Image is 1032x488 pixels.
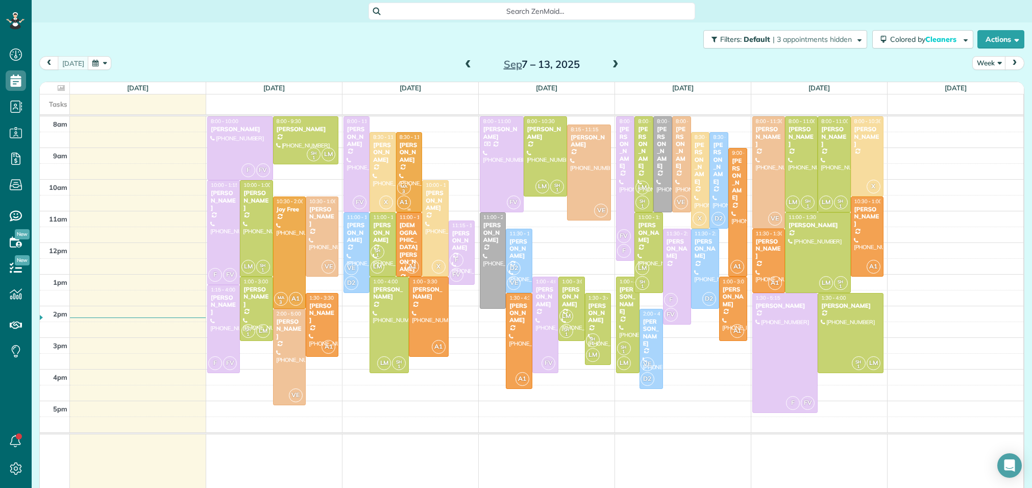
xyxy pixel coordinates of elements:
[15,255,30,265] span: New
[483,222,503,243] div: [PERSON_NAME]
[561,286,581,308] div: [PERSON_NAME]
[867,180,880,193] span: X
[854,206,880,228] div: [PERSON_NAME]
[786,196,800,209] span: LM
[245,327,251,332] span: SH
[241,260,255,274] span: LM
[619,286,636,315] div: [PERSON_NAME]
[756,295,780,301] span: 1:30 - 5:15
[309,198,337,205] span: 10:30 - 1:00
[483,126,521,140] div: [PERSON_NAME]
[819,276,833,290] span: LM
[241,163,255,177] span: F
[373,278,398,285] span: 1:00 - 4:00
[309,302,335,324] div: [PERSON_NAME]
[450,253,463,267] span: F
[289,388,303,402] span: VE
[509,295,534,301] span: 1:30 - 4:30
[755,302,815,309] div: [PERSON_NAME]
[277,118,301,125] span: 8:00 - 9:30
[821,118,849,125] span: 8:00 - 11:00
[397,196,411,209] span: A1
[275,298,287,307] small: 3
[838,198,844,204] span: SH
[744,35,771,44] span: Default
[412,278,437,285] span: 1:00 - 3:30
[617,244,631,258] span: F
[399,141,419,163] div: [PERSON_NAME]
[834,202,847,211] small: 1
[527,126,564,140] div: [PERSON_NAME]
[801,396,815,410] span: FV
[617,356,631,370] span: LM
[452,222,480,229] span: 11:15 - 1:15
[656,126,669,169] div: [PERSON_NAME]
[1005,56,1024,70] button: next
[720,35,742,44] span: Filters:
[243,278,268,285] span: 1:00 - 3:00
[854,198,882,205] span: 10:30 - 1:00
[373,134,401,140] span: 8:30 - 11:00
[838,279,844,284] span: SH
[643,310,668,317] span: 2:00 - 4:30
[426,182,453,188] span: 10:00 - 1:00
[392,362,405,372] small: 1
[49,247,67,255] span: 12pm
[571,126,598,133] span: 8:15 - 11:15
[53,278,67,286] span: 1pm
[535,180,549,193] span: LM
[39,56,59,70] button: prev
[821,302,880,309] div: [PERSON_NAME]
[641,372,654,386] span: D2
[731,157,744,201] div: [PERSON_NAME]
[53,310,67,318] span: 2pm
[693,212,706,226] span: X
[588,295,613,301] span: 1:30 - 3:45
[400,214,427,221] span: 11:00 - 1:00
[289,292,303,306] span: A1
[399,222,419,273] div: [DEMOGRAPHIC_DATA][PERSON_NAME]
[509,238,529,260] div: [PERSON_NAME]
[49,100,67,108] span: Tasks
[507,196,521,209] span: FV
[536,278,560,285] span: 1:00 - 4:00
[637,126,650,169] div: [PERSON_NAME]
[211,118,238,125] span: 8:00 - 10:00
[703,30,867,48] button: Filters: Default | 3 appointments hidden
[698,30,867,48] a: Filters: Default | 3 appointments hidden
[570,134,608,149] div: [PERSON_NAME]
[768,212,782,226] span: VE
[694,238,716,260] div: [PERSON_NAME]
[377,356,391,370] span: LM
[398,187,410,197] small: 3
[322,340,335,354] span: A1
[755,126,782,148] div: [PERSON_NAME]
[562,278,586,285] span: 1:00 - 3:00
[309,295,334,301] span: 1:30 - 3:30
[509,302,529,324] div: [PERSON_NAME]
[278,295,284,300] span: MA
[507,261,521,275] span: D2
[702,292,716,306] span: D2
[730,324,744,338] span: A1
[789,118,816,125] span: 8:00 - 11:00
[49,215,67,223] span: 11am
[723,278,747,285] span: 1:00 - 3:00
[641,357,654,371] span: VE
[515,372,529,386] span: A1
[256,324,270,338] span: LM
[756,230,783,237] span: 11:30 - 1:30
[347,126,366,148] div: [PERSON_NAME]
[53,341,67,350] span: 3pm
[127,84,149,92] a: [DATE]
[307,153,320,163] small: 1
[49,183,67,191] span: 10am
[773,35,852,44] span: | 3 appointments hidden
[586,339,599,349] small: 1
[855,359,862,364] span: SH
[618,347,630,357] small: 1
[223,268,237,282] span: FV
[972,56,1006,70] button: Week
[450,268,463,282] span: FV
[640,279,646,284] span: SH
